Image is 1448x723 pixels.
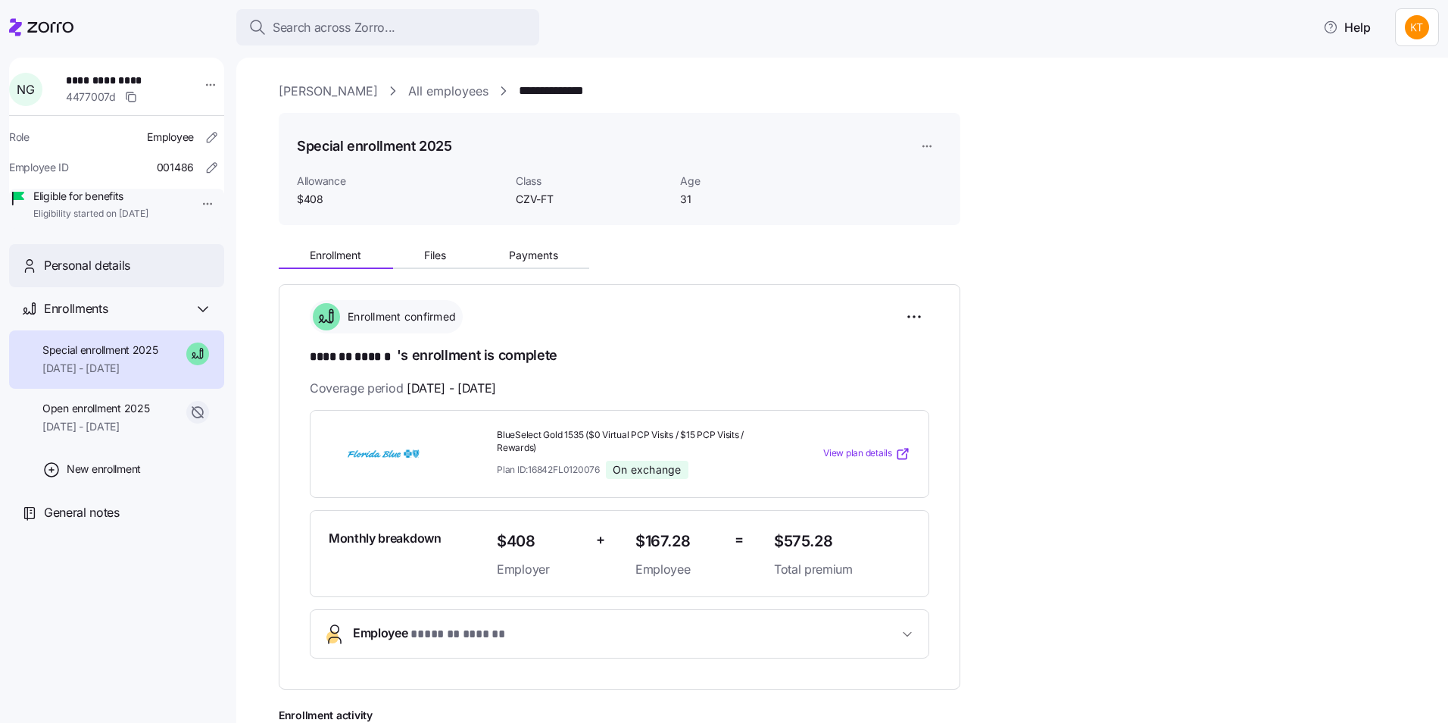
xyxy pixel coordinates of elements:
span: Role [9,130,30,145]
span: N G [17,83,34,95]
span: On exchange [613,463,682,477]
span: Payments [509,250,558,261]
span: $408 [497,529,584,554]
span: Class [516,174,668,189]
span: Employee ID [9,160,69,175]
a: View plan details [823,446,910,462]
span: Open enrollment 2025 [42,401,149,416]
span: Employee [635,560,722,579]
img: 05ced2741be1dbbcd653b686e9b08cec [1405,15,1429,39]
span: Total premium [774,560,910,579]
button: Help [1311,12,1383,42]
span: Enrollments [44,299,108,318]
span: Employee [147,130,194,145]
span: Allowance [297,174,504,189]
span: [DATE] - [DATE] [42,419,149,434]
h1: 's enrollment is complete [310,346,929,367]
span: Search across Zorro... [273,18,395,37]
span: Monthly breakdown [329,529,442,548]
h1: Special enrollment 2025 [297,136,452,155]
a: All employees [408,82,488,101]
span: Files [424,250,446,261]
span: General notes [44,503,120,522]
span: 4477007d [66,89,116,105]
span: $575.28 [774,529,910,554]
span: 31 [680,192,832,207]
span: 001486 [157,160,194,175]
span: = [735,529,744,551]
span: Help [1323,18,1371,36]
span: $408 [297,192,504,207]
span: Special enrollment 2025 [42,343,158,358]
span: BlueSelect Gold 1535 ($0 Virtual PCP Visits / $15 PCP Visits / Rewards) [497,429,762,455]
span: [DATE] - [DATE] [42,361,158,376]
span: Enrollment confirmed [343,309,456,324]
span: View plan details [823,446,892,461]
span: Enrollment [310,250,361,261]
span: $167.28 [635,529,722,554]
span: New enrollment [67,462,141,477]
span: Age [680,174,832,189]
button: Search across Zorro... [236,9,539,45]
span: + [596,529,605,551]
span: Eligible for benefits [33,189,148,204]
span: Enrollment activity [279,708,960,723]
span: Personal details [44,256,130,275]
span: Eligibility started on [DATE] [33,208,148,221]
span: Employee [353,624,505,644]
img: Florida Blue [329,437,438,471]
span: Employer [497,560,584,579]
a: [PERSON_NAME] [279,82,378,101]
span: Plan ID: 16842FL0120076 [497,463,600,476]
span: CZV-FT [516,192,668,207]
span: [DATE] - [DATE] [407,379,496,398]
span: Coverage period [310,379,496,398]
